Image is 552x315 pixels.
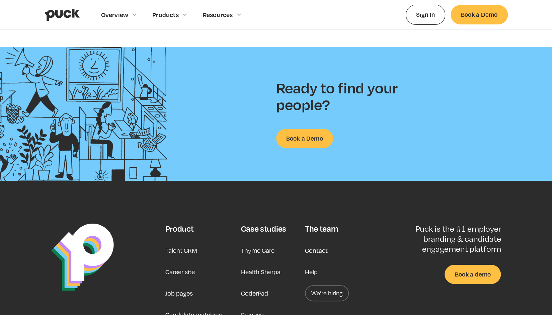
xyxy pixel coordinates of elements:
[305,285,349,301] a: We’re hiring
[241,285,268,301] a: CoderPad
[152,11,179,18] div: Products
[445,265,501,284] a: Book a demo
[51,224,114,291] img: Puck Logo
[451,5,507,24] a: Book a Demo
[241,264,281,280] a: Health Sherpa
[305,224,338,234] div: The team
[241,224,286,234] div: Case studies
[406,5,446,24] a: Sign In
[241,242,274,258] a: Thyme Care
[276,79,410,112] h2: Ready to find your people?
[393,224,501,254] p: Puck is the #1 employer branding & candidate engagement platform
[165,285,192,301] a: Job pages
[305,242,328,258] a: Contact
[165,264,194,280] a: Career site
[165,242,197,258] a: Talent CRM
[203,11,233,18] div: Resources
[101,11,129,18] div: Overview
[165,224,193,234] div: Product
[276,129,333,148] a: Book a Demo
[305,264,318,280] a: Help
